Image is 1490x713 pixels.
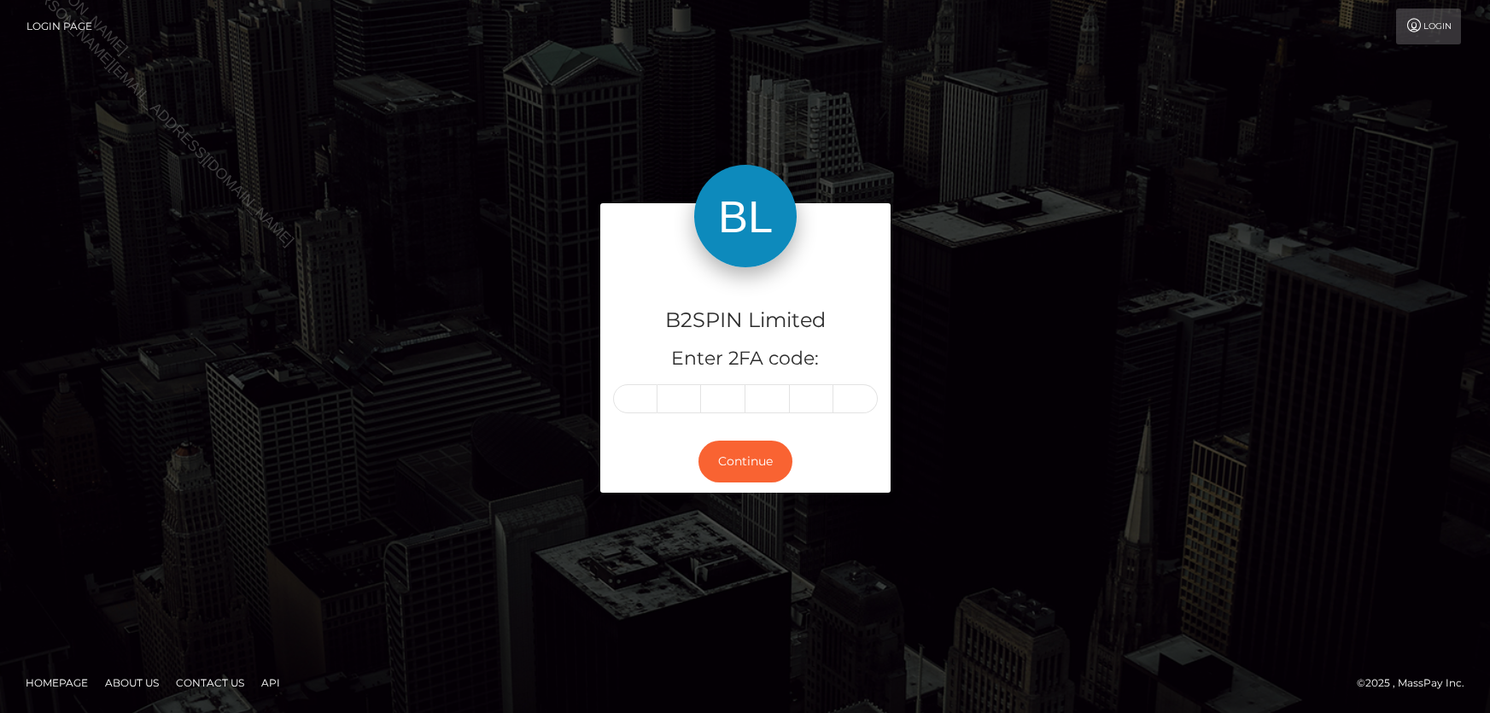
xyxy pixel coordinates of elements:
[1357,674,1477,693] div: © 2025 , MassPay Inc.
[19,669,95,696] a: Homepage
[98,669,166,696] a: About Us
[698,441,792,482] button: Continue
[26,9,92,44] a: Login Page
[1396,9,1461,44] a: Login
[613,306,878,336] h4: B2SPIN Limited
[694,165,797,267] img: B2SPIN Limited
[169,669,251,696] a: Contact Us
[254,669,287,696] a: API
[613,346,878,372] h5: Enter 2FA code:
